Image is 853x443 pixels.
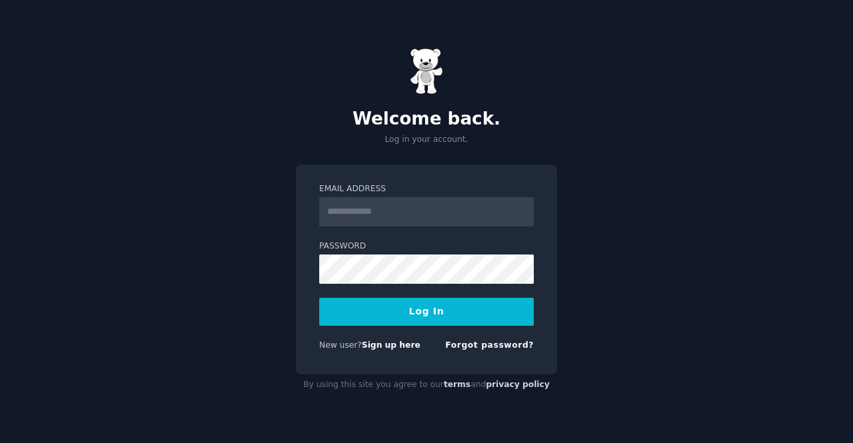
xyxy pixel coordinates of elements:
[362,340,421,350] a: Sign up here
[444,380,470,389] a: terms
[296,374,557,396] div: By using this site you agree to our and
[445,340,534,350] a: Forgot password?
[319,240,534,252] label: Password
[296,134,557,146] p: Log in your account.
[296,109,557,130] h2: Welcome back.
[486,380,550,389] a: privacy policy
[319,298,534,326] button: Log In
[319,183,534,195] label: Email Address
[410,48,443,95] img: Gummy Bear
[319,340,362,350] span: New user?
